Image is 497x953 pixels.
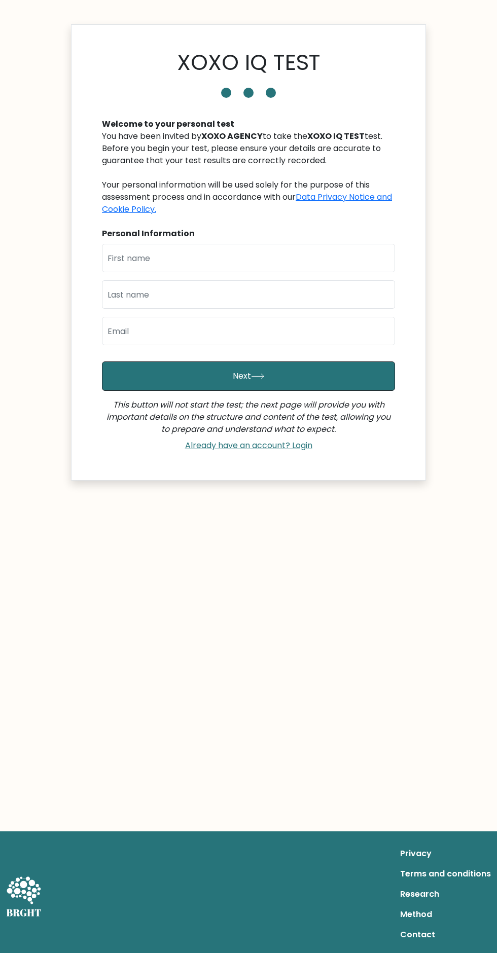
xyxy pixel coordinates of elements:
a: Contact [400,925,491,945]
i: This button will not start the test; the next page will provide you with important details on the... [106,399,390,435]
input: Email [102,317,395,345]
div: Welcome to your personal test [102,118,395,130]
input: First name [102,244,395,272]
a: Privacy [400,844,491,864]
b: XOXO AGENCY [201,130,263,142]
a: Already have an account? Login [181,439,316,451]
a: Data Privacy Notice and Cookie Policy. [102,191,392,215]
h1: XOXO IQ TEST [177,49,321,76]
div: You have been invited by to take the test. Before you begin your test, please ensure your details... [102,130,395,215]
a: Method [400,904,491,925]
button: Next [102,361,395,391]
b: XOXO IQ TEST [307,130,365,142]
input: Last name [102,280,395,309]
a: Research [400,884,491,904]
a: Terms and conditions [400,864,491,884]
div: Personal Information [102,228,395,240]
